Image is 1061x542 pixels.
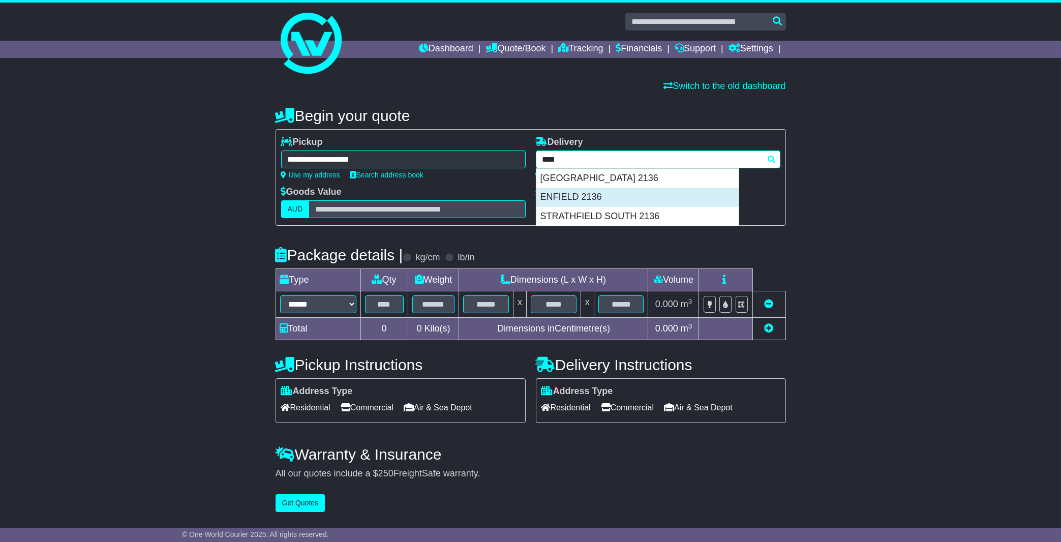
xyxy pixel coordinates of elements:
td: Volume [648,269,699,291]
div: STRATHFIELD SOUTH 2136 [536,207,739,226]
span: m [681,323,692,334]
td: Dimensions in Centimetre(s) [459,318,648,340]
sup: 3 [688,322,692,330]
label: kg/cm [415,252,440,263]
label: Pickup [281,137,323,148]
sup: 3 [688,297,692,305]
a: Financials [616,41,662,58]
label: lb/in [458,252,474,263]
td: Qty [360,269,408,291]
h4: Begin your quote [276,107,786,124]
label: Delivery [536,137,583,148]
label: Address Type [281,386,353,397]
span: Air & Sea Depot [404,400,472,415]
a: Tracking [558,41,603,58]
span: m [681,299,692,309]
span: 250 [378,468,393,478]
td: Total [276,318,360,340]
a: Settings [729,41,773,58]
span: 0.000 [655,299,678,309]
span: Commercial [341,400,393,415]
h4: Delivery Instructions [536,356,786,373]
span: 0 [416,323,421,334]
span: Air & Sea Depot [664,400,733,415]
div: ENFIELD 2136 [536,188,739,207]
td: x [513,291,527,318]
label: Goods Value [281,187,342,198]
label: AUD [281,200,310,218]
a: Switch to the old dashboard [663,81,785,91]
a: Search address book [350,171,423,179]
div: All our quotes include a $ FreightSafe warranty. [276,468,786,479]
td: Dimensions (L x W x H) [459,269,648,291]
typeahead: Please provide city [536,150,780,168]
a: Quote/Book [486,41,545,58]
td: x [581,291,594,318]
span: Residential [281,400,330,415]
span: Commercial [601,400,654,415]
a: Support [675,41,716,58]
span: Residential [541,400,591,415]
a: Add new item [765,323,774,334]
button: Get Quotes [276,494,325,512]
div: [GEOGRAPHIC_DATA] 2136 [536,169,739,188]
td: Type [276,269,360,291]
td: 0 [360,318,408,340]
td: Kilo(s) [408,318,459,340]
a: Use my address [281,171,340,179]
td: Weight [408,269,459,291]
h4: Package details | [276,247,403,263]
h4: Pickup Instructions [276,356,526,373]
span: © One World Courier 2025. All rights reserved. [182,530,329,538]
a: Dashboard [419,41,473,58]
label: Address Type [541,386,613,397]
h4: Warranty & Insurance [276,446,786,463]
a: Remove this item [765,299,774,309]
span: 0.000 [655,323,678,334]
